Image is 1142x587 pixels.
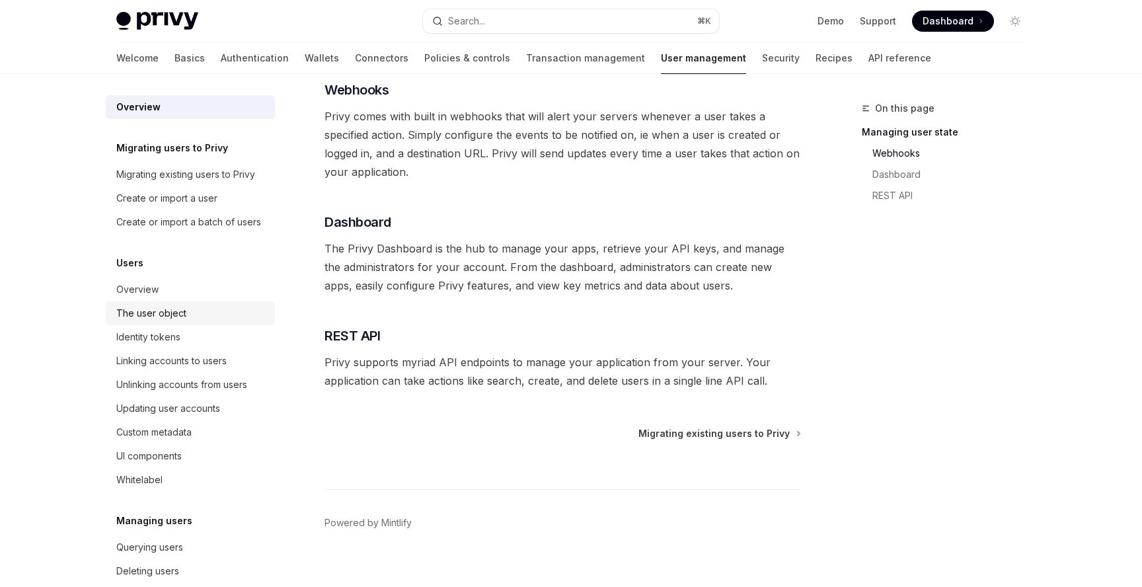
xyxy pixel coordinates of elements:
[116,190,217,206] div: Create or import a user
[116,563,179,579] div: Deleting users
[116,214,261,230] div: Create or import a batch of users
[116,539,183,555] div: Querying users
[106,163,275,186] a: Migrating existing users to Privy
[448,13,485,29] div: Search...
[324,353,801,390] span: Privy supports myriad API endpoints to manage your application from your server. Your application...
[355,42,408,74] a: Connectors
[116,140,228,156] h5: Migrating users to Privy
[912,11,994,32] a: Dashboard
[324,81,389,99] span: Webhooks
[106,535,275,559] a: Querying users
[116,353,227,369] div: Linking accounts to users
[697,16,711,26] span: ⌘ K
[174,42,205,74] a: Basics
[106,420,275,444] a: Custom metadata
[762,42,800,74] a: Security
[116,377,247,393] div: Unlinking accounts from users
[116,513,192,529] h5: Managing users
[116,329,180,345] div: Identity tokens
[324,107,801,181] span: Privy comes with built in webhooks that will alert your servers whenever a user takes a specified...
[872,185,1036,206] a: REST API
[638,427,800,440] a: Migrating existing users to Privy
[116,99,161,115] div: Overview
[324,239,801,295] span: The Privy Dashboard is the hub to manage your apps, retrieve your API keys, and manage the admini...
[526,42,645,74] a: Transaction management
[106,373,275,397] a: Unlinking accounts from users
[106,325,275,349] a: Identity tokens
[106,210,275,234] a: Create or import a batch of users
[116,424,192,440] div: Custom metadata
[818,15,844,28] a: Demo
[923,15,973,28] span: Dashboard
[116,401,220,416] div: Updating user accounts
[106,559,275,583] a: Deleting users
[116,12,198,30] img: light logo
[324,213,391,231] span: Dashboard
[106,397,275,420] a: Updating user accounts
[116,167,255,182] div: Migrating existing users to Privy
[106,301,275,325] a: The user object
[116,305,186,321] div: The user object
[116,472,163,488] div: Whitelabel
[106,186,275,210] a: Create or import a user
[661,42,746,74] a: User management
[868,42,931,74] a: API reference
[860,15,896,28] a: Support
[116,42,159,74] a: Welcome
[305,42,339,74] a: Wallets
[106,349,275,373] a: Linking accounts to users
[875,100,934,116] span: On this page
[106,444,275,468] a: UI components
[106,468,275,492] a: Whitelabel
[324,516,412,529] a: Powered by Mintlify
[1005,11,1026,32] button: Toggle dark mode
[106,278,275,301] a: Overview
[423,9,719,33] button: Search...⌘K
[221,42,289,74] a: Authentication
[106,95,275,119] a: Overview
[116,255,143,271] h5: Users
[862,122,1036,143] a: Managing user state
[872,143,1036,164] a: Webhooks
[872,164,1036,185] a: Dashboard
[116,448,182,464] div: UI components
[324,327,380,345] span: REST API
[638,427,790,440] span: Migrating existing users to Privy
[816,42,853,74] a: Recipes
[424,42,510,74] a: Policies & controls
[116,282,159,297] div: Overview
